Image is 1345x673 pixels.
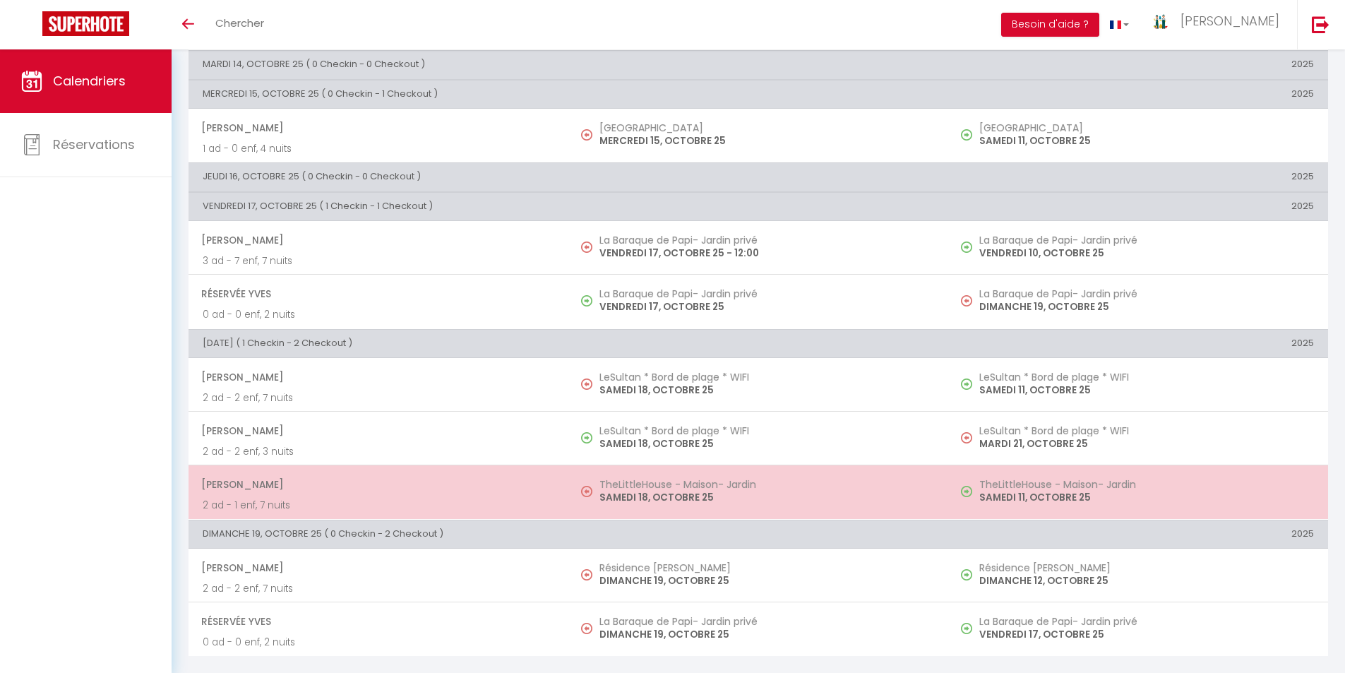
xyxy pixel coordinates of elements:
[203,307,554,322] p: 0 ad - 0 enf, 2 nuits
[1312,16,1329,33] img: logout
[599,573,934,588] p: DIMANCHE 19, OCTOBRE 25
[203,391,554,405] p: 2 ad - 2 enf, 7 nuits
[203,254,554,268] p: 3 ad - 7 enf, 7 nuits
[979,383,1314,398] p: SAMEDI 11, OCTOBRE 25
[189,80,948,108] th: MERCREDI 15, OCTOBRE 25 ( 0 Checkin - 1 Checkout )
[203,498,554,513] p: 2 ad - 1 enf, 7 nuits
[599,490,934,505] p: SAMEDI 18, OCTOBRE 25
[599,234,934,246] h5: La Baraque de Papi- Jardin privé
[961,432,972,443] img: NO IMAGE
[961,242,972,253] img: NO IMAGE
[948,163,1328,191] th: 2025
[203,635,554,650] p: 0 ad - 0 enf, 2 nuits
[1180,12,1279,30] span: [PERSON_NAME]
[979,246,1314,261] p: VENDREDI 10, OCTOBRE 25
[201,114,554,141] span: [PERSON_NAME]
[1150,13,1171,30] img: ...
[979,371,1314,383] h5: LeSultan * Bord de plage * WIFI
[599,122,934,133] h5: [GEOGRAPHIC_DATA]
[53,136,135,153] span: Réservations
[189,520,948,548] th: DIMANCHE 19, OCTOBRE 25 ( 0 Checkin - 2 Checkout )
[599,562,934,573] h5: Résidence [PERSON_NAME]
[201,227,554,254] span: [PERSON_NAME]
[203,581,554,596] p: 2 ad - 2 enf, 7 nuits
[961,486,972,497] img: NO IMAGE
[948,520,1328,548] th: 2025
[599,479,934,490] h5: TheLittleHouse - Maison- Jardin
[961,295,972,306] img: NO IMAGE
[599,616,934,627] h5: La Baraque de Papi- Jardin privé
[961,129,972,141] img: NO IMAGE
[581,623,592,634] img: NO IMAGE
[42,11,129,36] img: Super Booking
[979,562,1314,573] h5: Résidence [PERSON_NAME]
[979,299,1314,314] p: DIMANCHE 19, OCTOBRE 25
[201,417,554,444] span: [PERSON_NAME]
[979,627,1314,642] p: VENDREDI 17, OCTOBRE 25
[979,122,1314,133] h5: [GEOGRAPHIC_DATA]
[189,51,948,79] th: MARDI 14, OCTOBRE 25 ( 0 Checkin - 0 Checkout )
[979,436,1314,451] p: MARDI 21, OCTOBRE 25
[599,371,934,383] h5: LeSultan * Bord de plage * WIFI
[599,383,934,398] p: SAMEDI 18, OCTOBRE 25
[581,569,592,580] img: NO IMAGE
[581,242,592,253] img: NO IMAGE
[961,379,972,390] img: NO IMAGE
[979,490,1314,505] p: SAMEDI 11, OCTOBRE 25
[948,51,1328,79] th: 2025
[201,608,554,635] span: Réservée Yves
[948,329,1328,357] th: 2025
[948,80,1328,108] th: 2025
[201,364,554,391] span: [PERSON_NAME]
[215,16,264,30] span: Chercher
[581,379,592,390] img: NO IMAGE
[53,72,126,90] span: Calendriers
[201,471,554,498] span: [PERSON_NAME]
[581,129,592,141] img: NO IMAGE
[581,486,592,497] img: NO IMAGE
[189,329,948,357] th: [DATE] ( 1 Checkin - 2 Checkout )
[961,623,972,634] img: NO IMAGE
[201,554,554,581] span: [PERSON_NAME]
[979,573,1314,588] p: DIMANCHE 12, OCTOBRE 25
[189,192,948,220] th: VENDREDI 17, OCTOBRE 25 ( 1 Checkin - 1 Checkout )
[979,425,1314,436] h5: LeSultan * Bord de plage * WIFI
[599,436,934,451] p: SAMEDI 18, OCTOBRE 25
[979,133,1314,148] p: SAMEDI 11, OCTOBRE 25
[599,299,934,314] p: VENDREDI 17, OCTOBRE 25
[979,616,1314,627] h5: La Baraque de Papi- Jardin privé
[203,141,554,156] p: 1 ad - 0 enf, 4 nuits
[203,444,554,459] p: 2 ad - 2 enf, 3 nuits
[961,569,972,580] img: NO IMAGE
[948,192,1328,220] th: 2025
[979,479,1314,490] h5: TheLittleHouse - Maison- Jardin
[599,425,934,436] h5: LeSultan * Bord de plage * WIFI
[1001,13,1099,37] button: Besoin d'aide ?
[599,246,934,261] p: VENDREDI 17, OCTOBRE 25 - 12:00
[979,288,1314,299] h5: La Baraque de Papi- Jardin privé
[189,163,948,191] th: JEUDI 16, OCTOBRE 25 ( 0 Checkin - 0 Checkout )
[599,288,934,299] h5: La Baraque de Papi- Jardin privé
[979,234,1314,246] h5: La Baraque de Papi- Jardin privé
[201,280,554,307] span: Réservée Yves
[599,133,934,148] p: MERCREDI 15, OCTOBRE 25
[599,627,934,642] p: DIMANCHE 19, OCTOBRE 25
